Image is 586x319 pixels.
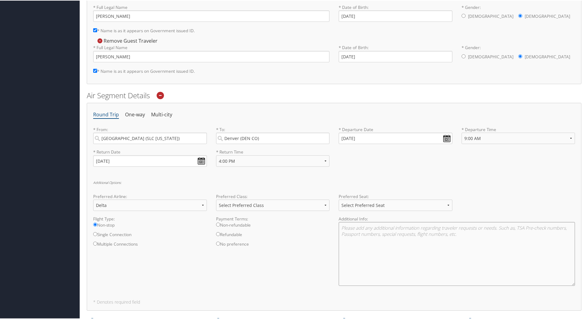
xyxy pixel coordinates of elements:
[93,68,97,72] input: * Name is as it appears on Government issued ID.
[93,222,97,226] input: Non-stop
[216,222,220,226] input: Non-refundable
[339,193,452,199] label: Preferred Seat:
[93,215,207,221] label: Flight Type:
[462,44,575,62] label: * Gender:
[216,126,330,143] label: * To:
[93,37,161,44] div: Remove Guest Traveler
[462,132,575,143] select: * Departure Time
[462,126,575,148] label: * Departure Time
[93,241,97,245] input: Multiple Connections
[462,13,466,17] input: * Gender:[DEMOGRAPHIC_DATA][DEMOGRAPHIC_DATA]
[93,126,207,143] label: * From:
[339,10,452,21] input: * Date of Birth:
[468,50,513,62] label: [DEMOGRAPHIC_DATA]
[93,148,207,154] label: * Return Date
[93,231,97,235] input: Single Connection
[93,65,195,76] label: * Name is as it appears on Government issued ID.
[93,28,97,32] input: * Name is as it appears on Government issued ID.
[339,4,452,21] label: * Date of Birth:
[216,193,330,199] label: Preferred Class:
[216,240,330,250] label: No preference
[216,221,330,231] label: Non-refundable
[93,240,207,250] label: Multiple Connections
[93,44,329,61] label: * Full Legal Name
[93,180,575,184] h6: Additional Options:
[93,193,207,199] label: Preferred Airline:
[125,109,145,120] li: One-way
[151,109,172,120] li: Multi-city
[87,90,581,100] h2: Air Segment Details
[339,132,452,143] input: MM/DD/YYYY
[93,132,207,143] input: City or Airport Code
[93,24,195,36] label: * Name is as it appears on Government issued ID.
[93,4,329,21] label: * Full Legal Name
[216,132,330,143] input: City or Airport Code
[462,4,575,22] label: * Gender:
[339,126,452,132] label: * Departure Date
[216,215,330,221] label: Payment Terms:
[462,54,466,58] input: * Gender:[DEMOGRAPHIC_DATA][DEMOGRAPHIC_DATA]
[216,241,220,245] input: No preference
[339,50,452,62] input: * Date of Birth:
[339,44,452,61] label: * Date of Birth:
[525,50,570,62] label: [DEMOGRAPHIC_DATA]
[339,215,575,221] label: Additional Info:
[93,221,207,231] label: Non-stop
[93,231,207,240] label: Single Connection
[93,155,207,166] input: MM/DD/YYYY
[468,10,513,21] label: [DEMOGRAPHIC_DATA]
[518,54,522,58] input: * Gender:[DEMOGRAPHIC_DATA][DEMOGRAPHIC_DATA]
[525,10,570,21] label: [DEMOGRAPHIC_DATA]
[216,231,330,240] label: Refundable
[93,50,329,62] input: * Full Legal Name
[93,109,119,120] li: Round Trip
[93,10,329,21] input: * Full Legal Name
[216,148,330,154] label: * Return Time
[518,13,522,17] input: * Gender:[DEMOGRAPHIC_DATA][DEMOGRAPHIC_DATA]
[93,299,575,304] h5: * Denotes required field
[216,231,220,235] input: Refundable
